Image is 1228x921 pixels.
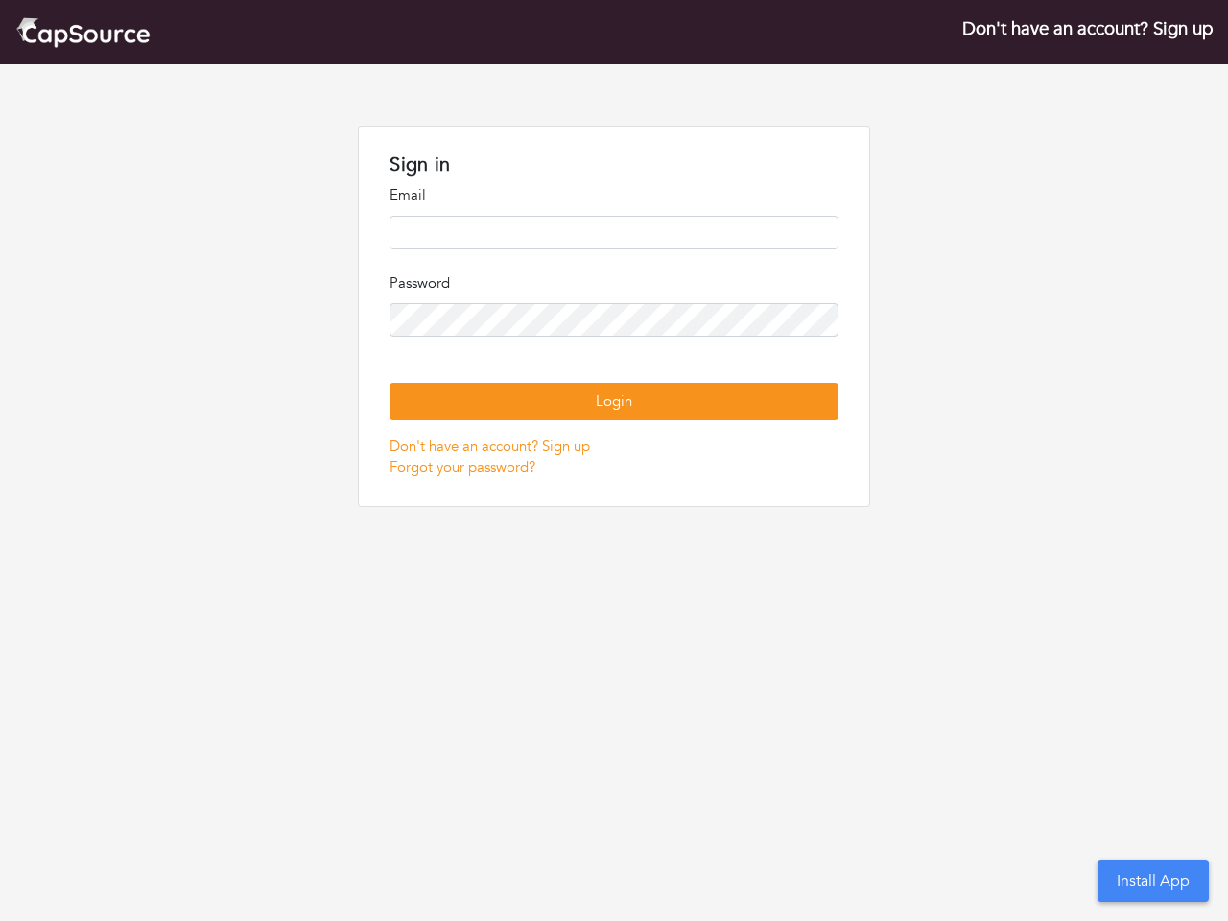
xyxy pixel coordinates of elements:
a: Don't have an account? Sign up [390,437,590,456]
p: Email [390,184,838,206]
p: Password [390,272,838,295]
img: cap_logo.png [15,15,151,49]
a: Forgot your password? [390,458,535,477]
a: Don't have an account? Sign up [962,16,1213,41]
button: Install App [1098,860,1209,902]
h1: Sign in [390,153,838,177]
button: Login [390,383,838,420]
